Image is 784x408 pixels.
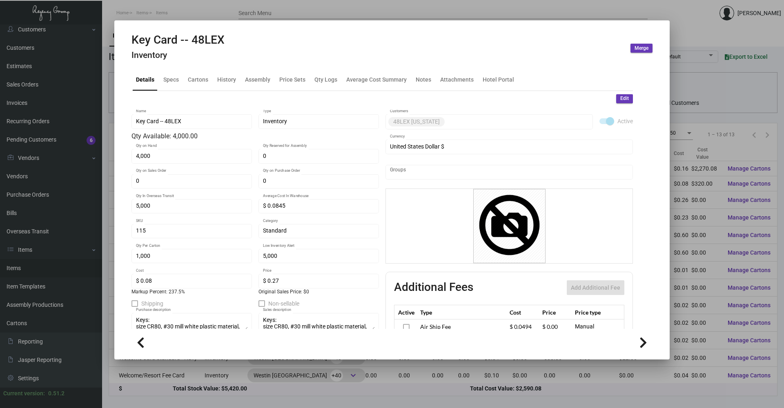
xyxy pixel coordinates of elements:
[620,95,629,102] span: Edit
[346,75,407,84] div: Average Cost Summary
[617,116,633,126] span: Active
[217,75,236,84] div: History
[394,305,419,319] th: Active
[508,305,540,319] th: Cost
[573,305,615,319] th: Price type
[416,75,431,84] div: Notes
[279,75,305,84] div: Price Sets
[3,389,45,398] div: Current version:
[131,33,225,47] h2: Key Card -- 48LEX
[630,44,653,53] button: Merge
[131,131,379,141] div: Qty Available: 4,000.00
[446,118,589,125] input: Add new..
[268,299,299,308] span: Non-sellable
[131,50,225,60] h4: Inventory
[394,280,473,295] h2: Additional Fees
[440,75,474,84] div: Attachments
[616,94,633,103] button: Edit
[418,305,507,319] th: Type
[188,75,208,84] div: Cartons
[163,75,179,84] div: Specs
[575,323,594,330] span: Manual
[48,389,65,398] div: 0.51.2
[388,117,445,126] mat-chip: 48LEX [US_STATE]
[567,280,624,295] button: Add Additional Fee
[136,75,154,84] div: Details
[245,75,270,84] div: Assembly
[314,75,337,84] div: Qty Logs
[483,75,514,84] div: Hotel Portal
[540,305,573,319] th: Price
[390,169,629,175] input: Add new..
[571,284,620,291] span: Add Additional Fee
[141,299,163,308] span: Shipping
[635,45,648,52] span: Merge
